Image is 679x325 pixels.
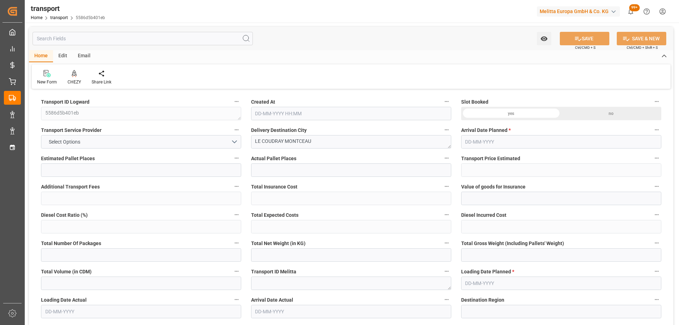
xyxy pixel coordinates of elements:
[50,15,68,20] a: transport
[41,240,101,247] span: Total Number Of Packages
[232,210,241,219] button: Diesel Cost Ratio (%)
[251,135,451,149] textarea: LE COUDRAY MONTCEAU
[652,153,661,163] button: Transport Price Estimated
[575,45,596,50] span: Ctrl/CMD + S
[251,127,307,134] span: Delivery Destination City
[37,79,57,85] div: New Form
[251,240,306,247] span: Total Net Weight (in KG)
[251,98,275,106] span: Created At
[251,211,298,219] span: Total Expected Costs
[232,238,241,248] button: Total Number Of Packages
[652,182,661,191] button: Value of goods for Insurance
[92,79,111,85] div: Share Link
[251,296,293,304] span: Arrival Date Actual
[652,97,661,106] button: Slot Booked
[461,268,514,275] span: Loading Date Planned
[561,107,661,120] div: no
[461,98,488,106] span: Slot Booked
[442,97,451,106] button: Created At
[623,4,639,19] button: show 100 new notifications
[41,211,88,219] span: Diesel Cost Ratio (%)
[537,5,623,18] button: Melitta Europa GmbH & Co. KG
[442,210,451,219] button: Total Expected Costs
[652,125,661,134] button: Arrival Date Planned *
[41,98,89,106] span: Transport ID Logward
[251,155,296,162] span: Actual Pallet Places
[652,210,661,219] button: Diesel Incurred Cost
[41,305,241,318] input: DD-MM-YYYY
[251,305,451,318] input: DD-MM-YYYY
[41,155,95,162] span: Estimated Pallet Places
[232,182,241,191] button: Additional Transport Fees
[617,32,666,45] button: SAVE & NEW
[560,32,609,45] button: SAVE
[442,153,451,163] button: Actual Pallet Places
[652,295,661,304] button: Destination Region
[68,79,81,85] div: CHEZY
[251,183,297,191] span: Total Insurance Cost
[41,127,101,134] span: Transport Service Provider
[41,135,241,149] button: open menu
[31,15,42,20] a: Home
[442,125,451,134] button: Delivery Destination City
[232,125,241,134] button: Transport Service Provider
[629,4,640,11] span: 99+
[232,295,241,304] button: Loading Date Actual
[461,127,511,134] span: Arrival Date Planned
[639,4,655,19] button: Help Center
[232,153,241,163] button: Estimated Pallet Places
[33,32,253,45] input: Search Fields
[232,267,241,276] button: Total Volume (in CDM)
[53,50,72,62] div: Edit
[442,182,451,191] button: Total Insurance Cost
[652,238,661,248] button: Total Gross Weight (Including Pallets' Weight)
[627,45,658,50] span: Ctrl/CMD + Shift + S
[41,296,87,304] span: Loading Date Actual
[652,267,661,276] button: Loading Date Planned *
[45,138,84,146] span: Select Options
[537,32,551,45] button: open menu
[72,50,96,62] div: Email
[461,296,504,304] span: Destination Region
[461,107,561,120] div: yes
[461,211,506,219] span: Diesel Incurred Cost
[41,183,100,191] span: Additional Transport Fees
[442,295,451,304] button: Arrival Date Actual
[461,155,520,162] span: Transport Price Estimated
[461,240,564,247] span: Total Gross Weight (Including Pallets' Weight)
[461,183,526,191] span: Value of goods for Insurance
[251,107,451,120] input: DD-MM-YYYY HH:MM
[232,97,241,106] button: Transport ID Logward
[442,238,451,248] button: Total Net Weight (in KG)
[31,3,105,14] div: transport
[29,50,53,62] div: Home
[251,268,296,275] span: Transport ID Melitta
[537,6,620,17] div: Melitta Europa GmbH & Co. KG
[442,267,451,276] button: Transport ID Melitta
[41,107,241,120] textarea: 5586d5b401eb
[461,135,661,149] input: DD-MM-YYYY
[461,277,661,290] input: DD-MM-YYYY
[41,268,92,275] span: Total Volume (in CDM)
